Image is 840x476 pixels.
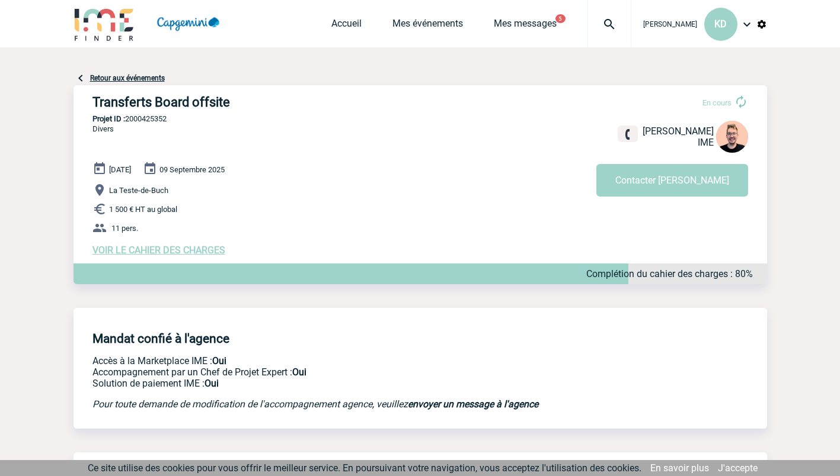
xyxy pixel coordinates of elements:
em: Pour toute demande de modification de l'accompagnement agence, veuillez [92,398,538,410]
b: Oui [205,378,219,389]
b: Projet ID : [92,114,125,123]
p: Conformité aux process achat client, Prise en charge de la facturation, Mutualisation de plusieur... [92,378,585,389]
a: J'accepte [718,462,758,474]
span: Divers [92,124,114,133]
button: 5 [555,14,566,23]
a: Retour aux événements [90,74,165,82]
span: [PERSON_NAME] [643,126,714,137]
span: 11 pers. [111,224,138,233]
span: Ce site utilise des cookies pour vous offrir le meilleur service. En poursuivant votre navigation... [88,462,641,474]
a: Accueil [331,18,362,34]
a: VOIR LE CAHIER DES CHARGES [92,245,225,256]
img: IME-Finder [74,7,135,41]
a: envoyer un message à l'agence [408,398,538,410]
b: Oui [212,355,226,366]
span: La Teste-de-Buch [109,186,168,195]
span: [DATE] [109,165,131,174]
span: 1 500 € HT au global [109,205,177,214]
p: Accès à la Marketplace IME : [92,355,585,366]
span: [PERSON_NAME] [643,20,697,28]
h4: Mandat confié à l'agence [92,332,229,346]
p: Prestation payante [92,366,585,378]
b: Oui [292,366,306,378]
h3: Transferts Board offsite [92,95,448,110]
button: Contacter [PERSON_NAME] [596,164,748,197]
a: Mes messages [494,18,557,34]
span: En cours [702,98,732,107]
p: 2000425352 [74,114,767,123]
img: 129741-1.png [716,121,748,153]
a: En savoir plus [650,462,709,474]
span: KD [714,18,727,30]
img: fixe.png [622,129,633,140]
a: Mes événements [392,18,463,34]
span: IME [698,137,714,148]
span: 09 Septembre 2025 [159,165,225,174]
